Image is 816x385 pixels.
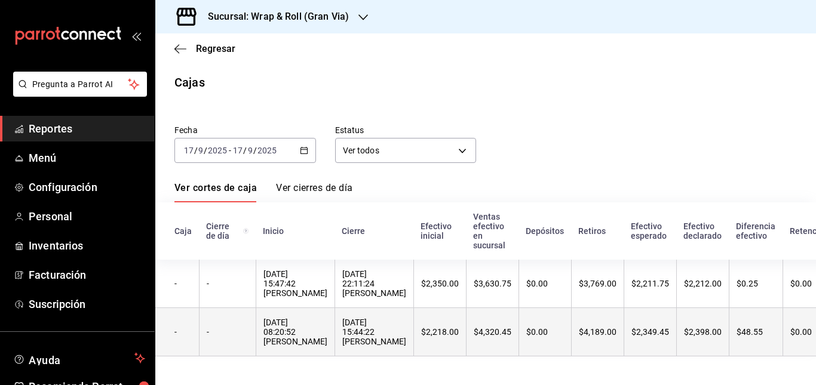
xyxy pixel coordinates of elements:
[243,146,247,155] span: /
[342,318,406,346] div: [DATE] 15:44:22 [PERSON_NAME]
[276,182,352,202] a: Ver cierres de día
[29,179,145,195] span: Configuración
[29,238,145,254] span: Inventarios
[29,208,145,224] span: Personal
[194,146,198,155] span: /
[253,146,257,155] span: /
[263,226,327,236] div: Inicio
[204,146,207,155] span: /
[29,267,145,283] span: Facturación
[737,279,775,288] div: $0.25
[232,146,243,155] input: --
[174,126,316,134] label: Fecha
[473,212,511,250] div: Ventas efectivo en sucursal
[579,327,616,337] div: $4,189.00
[247,146,253,155] input: --
[335,138,477,163] div: Ver todos
[183,146,194,155] input: --
[578,226,616,236] div: Retiros
[243,226,249,236] svg: El número de cierre de día es consecutivo y consolida todos los cortes de caja previos en un únic...
[207,327,249,337] div: -
[229,146,231,155] span: -
[174,279,192,288] div: -
[421,327,459,337] div: $2,218.00
[631,327,669,337] div: $2,349.45
[474,327,511,337] div: $4,320.45
[683,221,722,241] div: Efectivo declarado
[207,146,228,155] input: ----
[631,221,669,241] div: Efectivo esperado
[684,279,722,288] div: $2,212.00
[631,279,669,288] div: $2,211.75
[207,279,249,288] div: -
[335,126,477,134] label: Estatus
[421,279,459,288] div: $2,350.00
[174,73,205,91] div: Cajas
[29,351,130,365] span: Ayuda
[29,150,145,166] span: Menú
[421,221,459,241] div: Efectivo inicial
[8,87,147,99] a: Pregunta a Parrot AI
[174,226,192,236] div: Caja
[29,121,145,137] span: Reportes
[29,296,145,312] span: Suscripción
[198,10,349,24] h3: Sucursal: Wrap & Roll (Gran Via)
[526,279,564,288] div: $0.00
[174,327,192,337] div: -
[174,43,235,54] button: Regresar
[474,279,511,288] div: $3,630.75
[342,226,406,236] div: Cierre
[263,318,327,346] div: [DATE] 08:20:52 [PERSON_NAME]
[131,31,141,41] button: open_drawer_menu
[684,327,722,337] div: $2,398.00
[263,269,327,298] div: [DATE] 15:47:42 [PERSON_NAME]
[32,78,128,91] span: Pregunta a Parrot AI
[13,72,147,97] button: Pregunta a Parrot AI
[526,327,564,337] div: $0.00
[174,182,257,202] a: Ver cortes de caja
[526,226,564,236] div: Depósitos
[579,279,616,288] div: $3,769.00
[736,221,775,241] div: Diferencia efectivo
[196,43,235,54] span: Regresar
[737,327,775,337] div: $48.55
[342,269,406,298] div: [DATE] 22:11:24 [PERSON_NAME]
[257,146,277,155] input: ----
[174,182,352,202] div: navigation tabs
[206,221,249,241] div: Cierre de día
[198,146,204,155] input: --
